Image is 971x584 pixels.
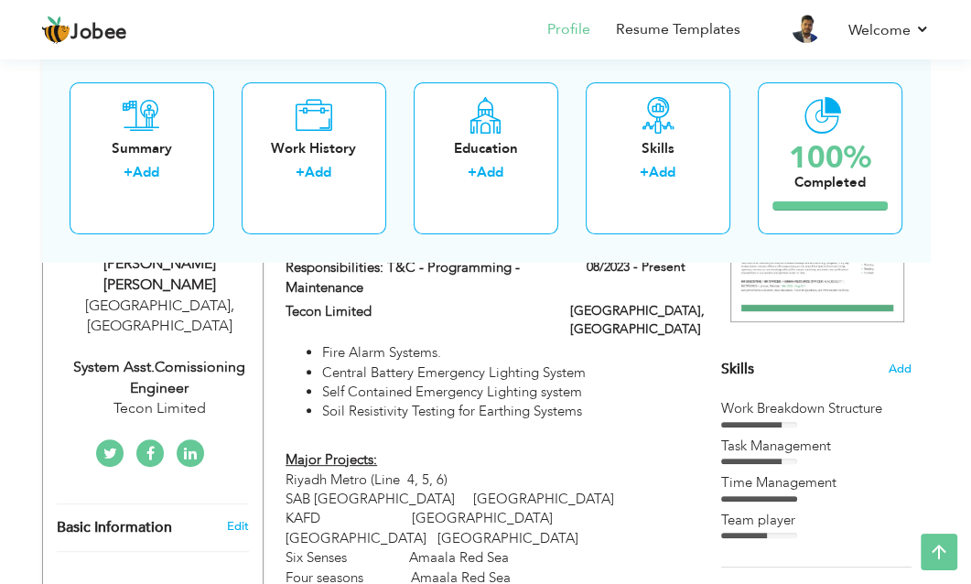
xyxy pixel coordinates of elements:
[124,164,133,183] label: +
[721,473,912,492] div: Time Management
[789,143,871,173] div: 100%
[468,164,477,183] label: +
[286,258,543,297] label: Responsibilities: T&C - Programming - Maintenance
[616,19,740,40] a: Resume Templates
[721,359,754,379] span: Skills
[477,164,503,182] a: Add
[57,520,172,536] span: Basic Information
[227,518,249,535] a: Edit
[640,164,649,183] label: +
[428,139,544,158] div: Education
[789,173,871,192] div: Completed
[721,511,912,530] div: Team player
[649,164,675,182] a: Add
[133,164,159,182] a: Add
[848,19,930,41] a: Welcome
[84,139,200,158] div: Summary
[41,16,127,45] a: Jobee
[296,164,305,183] label: +
[322,363,685,383] li: Central Battery Emergency Lighting System
[305,164,331,182] a: Add
[721,437,912,456] div: Task Management
[570,302,685,339] label: [GEOGRAPHIC_DATA], [GEOGRAPHIC_DATA]
[322,383,685,402] li: Self Contained Emergency Lighting system
[792,14,821,43] img: Profile Img
[57,296,264,338] div: [GEOGRAPHIC_DATA] [GEOGRAPHIC_DATA]
[547,19,590,40] a: Profile
[70,23,127,43] span: Jobee
[286,450,377,469] strong: Major Projects:
[721,399,912,418] div: Work Breakdown Structure
[600,139,716,158] div: Skills
[231,296,234,316] span: ,
[322,343,685,362] li: Fire Alarm Systems.
[57,398,264,419] div: Tecon Limited
[889,361,912,378] span: Add
[57,357,264,399] div: System Asst.Comissioning Engineer
[57,254,264,296] div: [PERSON_NAME] [PERSON_NAME]
[256,139,372,158] div: Work History
[286,302,543,321] label: Tecon Limited
[322,402,685,421] li: Soil Resistivity Testing for Earthing Systems
[41,16,70,45] img: jobee.io
[587,258,685,276] label: 08/2023 - Present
